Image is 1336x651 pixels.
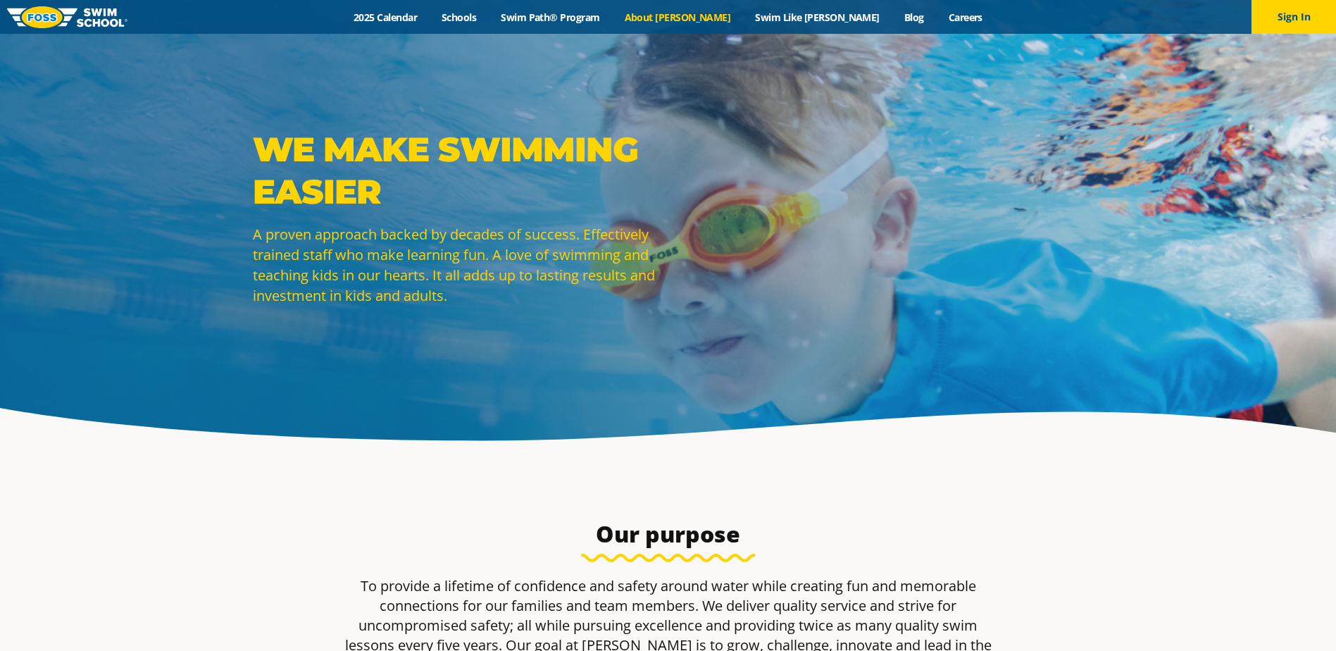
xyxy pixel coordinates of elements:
[612,11,743,24] a: About [PERSON_NAME]
[342,11,430,24] a: 2025 Calendar
[489,11,612,24] a: Swim Path® Program
[253,128,661,213] p: WE MAKE SWIMMING EASIER
[743,11,892,24] a: Swim Like [PERSON_NAME]
[892,11,936,24] a: Blog
[936,11,994,24] a: Careers
[430,11,489,24] a: Schools
[7,6,127,28] img: FOSS Swim School Logo
[336,520,1001,548] h3: Our purpose
[253,224,661,306] p: A proven approach backed by decades of success. Effectively trained staff who make learning fun. ...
